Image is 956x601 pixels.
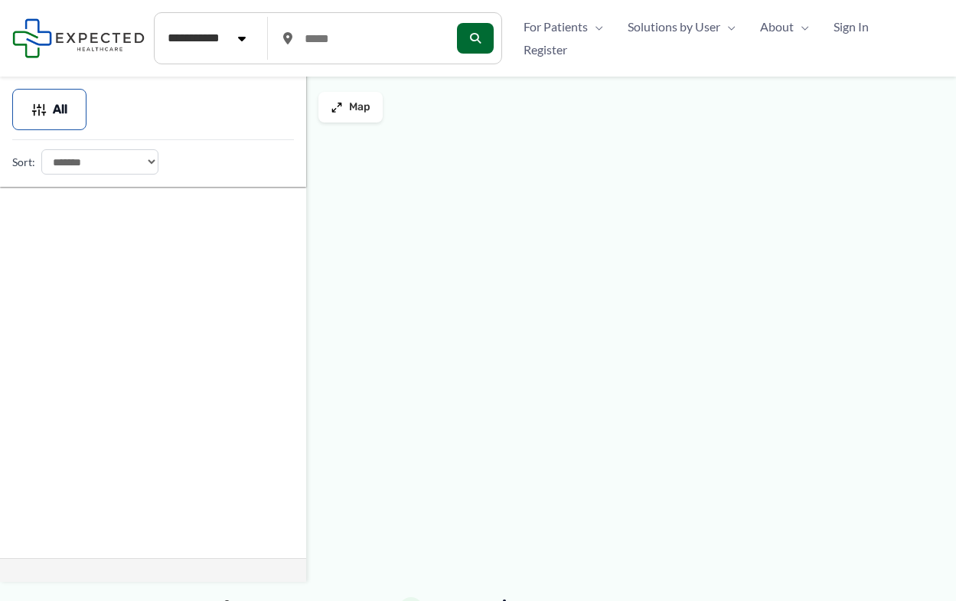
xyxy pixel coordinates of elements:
[331,101,343,113] img: Maximize
[748,15,821,38] a: AboutMenu Toggle
[524,38,567,61] span: Register
[349,101,370,114] span: Map
[834,15,869,38] span: Sign In
[615,15,748,38] a: Solutions by UserMenu Toggle
[588,15,603,38] span: Menu Toggle
[53,104,67,115] span: All
[628,15,720,38] span: Solutions by User
[524,15,588,38] span: For Patients
[511,38,579,61] a: Register
[760,15,794,38] span: About
[12,89,86,130] button: All
[720,15,736,38] span: Menu Toggle
[821,15,881,38] a: Sign In
[511,15,615,38] a: For PatientsMenu Toggle
[12,152,35,172] label: Sort:
[31,102,47,117] img: Filter
[12,18,145,57] img: Expected Healthcare Logo - side, dark font, small
[794,15,809,38] span: Menu Toggle
[318,92,383,122] button: Map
